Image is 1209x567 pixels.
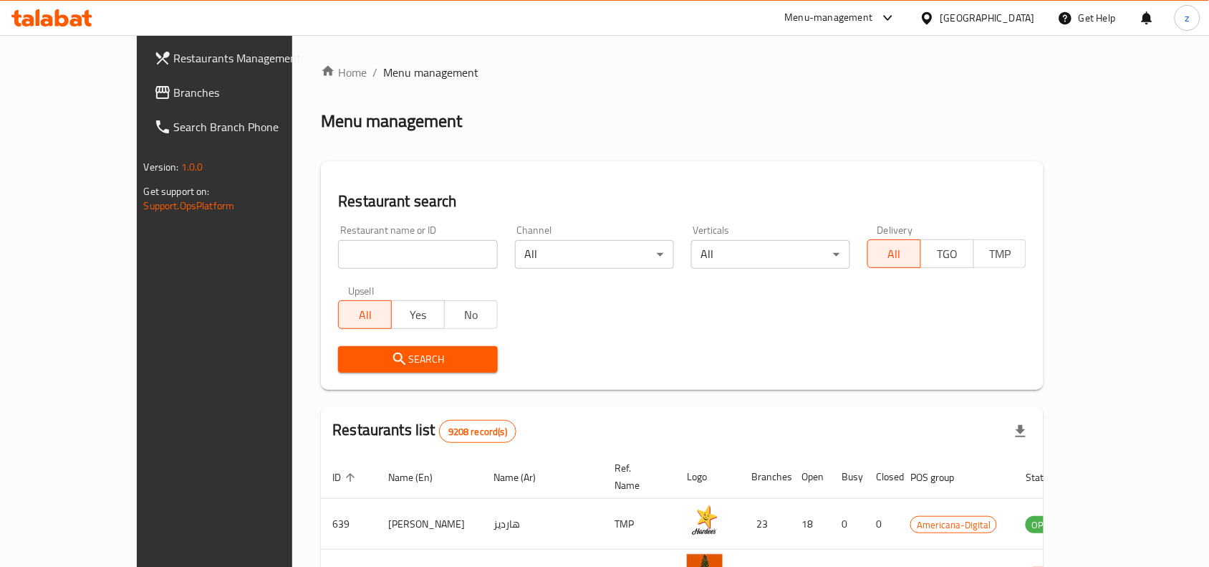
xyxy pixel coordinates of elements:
h2: Restaurant search [338,191,1026,212]
button: All [338,300,392,329]
div: All [691,240,850,269]
span: Version: [144,158,179,176]
label: Delivery [877,225,913,235]
div: All [515,240,674,269]
div: Total records count [439,420,516,443]
span: Search Branch Phone [174,118,327,135]
a: Support.OpsPlatform [144,196,235,215]
th: Branches [740,455,790,499]
button: Search [338,346,497,373]
a: Home [321,64,367,81]
span: Menu management [383,64,478,81]
td: هارديز [482,499,603,550]
td: TMP [603,499,675,550]
td: [PERSON_NAME] [377,499,482,550]
th: Logo [675,455,740,499]
span: Americana-Digital [911,517,996,533]
span: 9208 record(s) [440,425,516,439]
h2: Menu management [321,110,462,133]
li: / [372,64,377,81]
a: Branches [143,75,339,110]
div: OPEN [1026,516,1061,533]
span: All [874,244,915,265]
nav: breadcrumb [321,64,1044,81]
th: Busy [830,455,864,499]
span: Branches [174,84,327,101]
td: 0 [830,499,864,550]
input: Search for restaurant name or ID.. [338,240,497,269]
label: Upsell [348,286,375,296]
td: 23 [740,499,790,550]
span: 1.0.0 [181,158,203,176]
td: 0 [864,499,899,550]
button: TGO [920,239,974,268]
div: Menu-management [785,9,873,27]
span: TMP [980,244,1021,265]
span: Yes [398,305,439,325]
a: Restaurants Management [143,41,339,75]
span: POS group [910,469,973,486]
button: No [444,300,498,329]
span: Status [1026,469,1072,486]
button: Yes [391,300,445,329]
span: No [451,305,492,325]
span: Name (Ar) [493,469,554,486]
div: Export file [1003,414,1038,449]
span: All [345,305,386,325]
th: Open [790,455,830,499]
td: 18 [790,499,830,550]
span: Name (En) [388,469,451,486]
a: Search Branch Phone [143,110,339,144]
span: Restaurants Management [174,49,327,67]
button: TMP [973,239,1027,268]
span: Ref. Name [615,459,658,494]
span: z [1185,10,1190,26]
th: Closed [864,455,899,499]
span: Get support on: [144,182,210,201]
h2: Restaurants list [332,419,516,443]
div: [GEOGRAPHIC_DATA] [940,10,1035,26]
img: Hardee's [687,503,723,539]
span: Search [350,351,486,368]
span: TGO [927,244,968,265]
button: All [867,239,921,268]
span: ID [332,469,360,486]
td: 639 [321,499,377,550]
span: OPEN [1026,517,1061,533]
